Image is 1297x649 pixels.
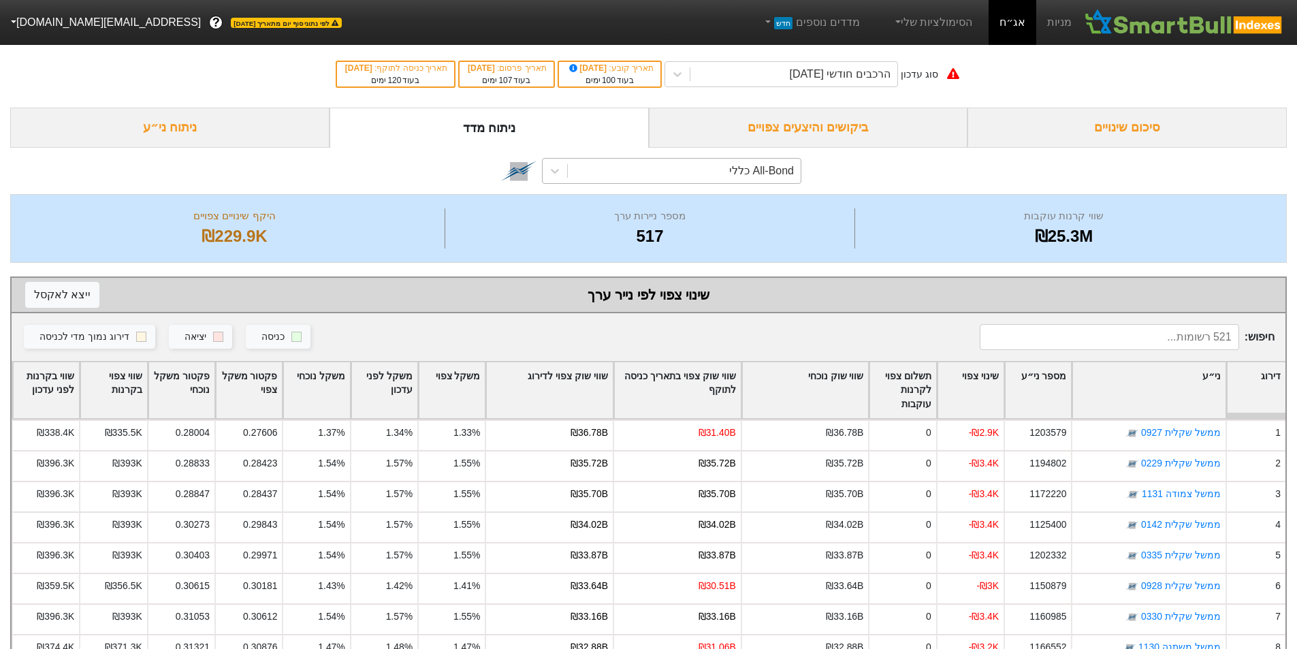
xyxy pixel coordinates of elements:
div: ₪34.02B [826,518,863,532]
div: בעוד ימים [344,74,447,86]
span: [DATE] [345,63,374,73]
div: Toggle SortBy [80,362,146,419]
div: 0.31053 [176,610,210,624]
div: היקף שינויים צפויים [28,208,441,224]
div: Toggle SortBy [614,362,741,419]
div: 0.30181 [243,579,277,593]
div: ₪35.72B [699,456,736,471]
div: ₪35.72B [826,456,863,471]
div: Toggle SortBy [742,362,869,419]
div: ₪35.72B [571,456,608,471]
img: tase link [1125,611,1139,624]
div: ₪393K [112,610,142,624]
div: 0.28004 [176,426,210,440]
div: Toggle SortBy [1072,362,1225,419]
div: ₪34.02B [699,518,736,532]
div: סיכום שינויים [967,108,1287,148]
div: 0 [926,579,931,593]
div: מספר ניירות ערך [449,208,851,224]
div: ₪33.87B [826,548,863,563]
span: חיפוש : [980,324,1275,350]
span: 107 [498,76,512,85]
div: ₪33.16B [826,610,863,624]
div: ₪33.16B [699,610,736,624]
div: 0.29971 [243,548,277,563]
input: 521 רשומות... [980,324,1239,350]
div: 1.54% [318,548,345,563]
div: שווי קרנות עוקבות [859,208,1269,224]
div: -₪2.9K [969,426,999,440]
div: ₪338.4K [37,426,74,440]
div: ₪393K [112,548,142,563]
div: ₪33.64B [826,579,863,593]
div: ניתוח מדד [330,108,649,148]
div: 0.30615 [176,579,210,593]
div: 3 [1275,487,1281,501]
div: 1.54% [318,456,345,471]
img: tase link [1125,427,1139,441]
div: הרכבים חודשי [DATE] [790,66,891,82]
div: -₪3.4K [969,456,999,471]
div: ₪36.78B [571,426,608,440]
div: 0.30403 [176,548,210,563]
div: Toggle SortBy [938,362,1004,419]
div: 6 [1275,579,1281,593]
div: 1.57% [386,518,413,532]
div: 0 [926,610,931,624]
div: 1125400 [1029,518,1066,532]
div: ₪356.5K [105,579,142,593]
div: 1.33% [453,426,480,440]
div: ₪229.9K [28,224,441,249]
div: Toggle SortBy [1005,362,1071,419]
button: ייצא לאקסל [25,282,99,308]
a: הסימולציות שלי [887,9,978,36]
div: 1.55% [453,610,480,624]
div: 1.37% [318,426,345,440]
div: 1.55% [453,518,480,532]
div: 0 [926,518,931,532]
div: Toggle SortBy [1227,362,1285,419]
div: Toggle SortBy [13,362,79,419]
div: ₪359.5K [37,579,74,593]
div: ₪36.78B [826,426,863,440]
div: 7 [1275,610,1281,624]
div: 1194802 [1029,456,1066,471]
div: ₪31.40B [699,426,736,440]
a: ממשל שקלית 0927 [1141,427,1221,438]
div: 0.30273 [176,518,210,532]
div: 517 [449,224,851,249]
div: 1.55% [453,456,480,471]
div: -₪3.4K [969,610,999,624]
a: ממשל שקלית 0229 [1141,458,1221,469]
div: 4 [1275,518,1281,532]
div: ₪396.3K [37,610,74,624]
div: 1.57% [386,610,413,624]
div: 0 [926,487,931,501]
a: ממשל צמודה 1131 [1142,488,1221,499]
img: tase link [1125,519,1139,533]
div: 1.54% [318,610,345,624]
div: 0 [926,456,931,471]
img: tase link [1126,488,1140,502]
div: ₪393K [112,487,142,501]
div: 0.28833 [176,456,210,471]
img: tase link [1125,580,1139,594]
div: 1.57% [386,487,413,501]
div: ₪33.87B [699,548,736,563]
img: tase link [1125,458,1139,471]
div: 0 [926,426,931,440]
div: 0.29843 [243,518,277,532]
span: חדש [774,17,792,29]
div: ₪396.3K [37,548,74,563]
span: 120 [387,76,401,85]
div: בעוד ימים [566,74,654,86]
div: כניסה [261,330,285,345]
div: תאריך כניסה לתוקף : [344,62,447,74]
div: 1172220 [1029,487,1066,501]
div: ₪30.51B [699,579,736,593]
div: 0.28847 [176,487,210,501]
div: תאריך קובע : [566,62,654,74]
div: 1.57% [386,548,413,563]
div: ₪33.16B [571,610,608,624]
div: ₪396.3K [37,518,74,532]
